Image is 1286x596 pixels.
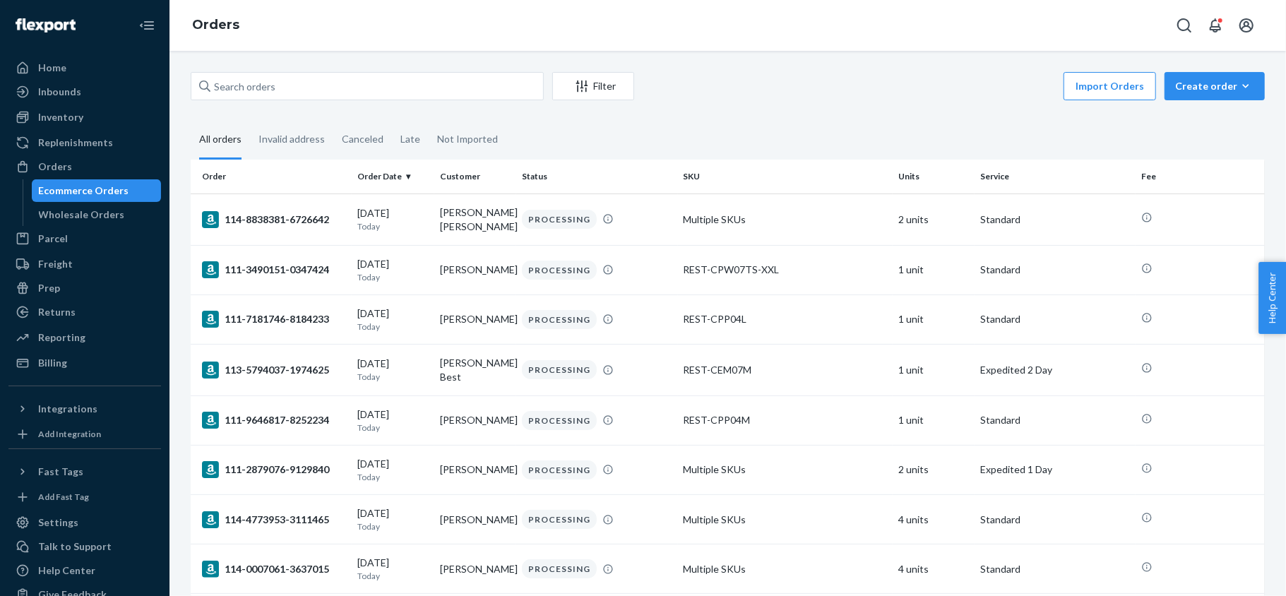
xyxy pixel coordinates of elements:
[38,160,72,174] div: Orders
[8,460,161,483] button: Fast Tags
[893,294,975,344] td: 1 unit
[8,155,161,178] a: Orders
[8,227,161,250] a: Parcel
[434,193,517,245] td: [PERSON_NAME] [PERSON_NAME]
[38,491,89,503] div: Add Fast Tag
[8,131,161,154] a: Replenishments
[8,277,161,299] a: Prep
[8,489,161,506] a: Add Fast Tag
[522,210,597,229] div: PROCESSING
[357,271,429,283] p: Today
[678,445,893,494] td: Multiple SKUs
[522,559,597,578] div: PROCESSING
[357,471,429,483] p: Today
[8,559,161,582] a: Help Center
[202,362,346,379] div: 113-5794037-1974625
[357,422,429,434] p: Today
[38,110,83,124] div: Inventory
[38,85,81,99] div: Inbounds
[893,495,975,544] td: 4 units
[39,208,125,222] div: Wholesale Orders
[684,413,887,427] div: REST-CPP04M
[38,564,95,578] div: Help Center
[980,312,1130,326] p: Standard
[38,515,78,530] div: Settings
[8,398,161,420] button: Integrations
[38,257,73,271] div: Freight
[552,72,634,100] button: Filter
[684,363,887,377] div: REST-CEM07M
[192,17,239,32] a: Orders
[893,245,975,294] td: 1 unit
[202,511,346,528] div: 114-4773953-3111465
[202,461,346,478] div: 111-2879076-9129840
[893,544,975,594] td: 4 units
[8,56,161,79] a: Home
[39,184,129,198] div: Ecommerce Orders
[678,160,893,193] th: SKU
[38,281,60,295] div: Prep
[8,326,161,349] a: Reporting
[522,460,597,479] div: PROCESSING
[980,463,1130,477] p: Expedited 1 Day
[684,263,887,277] div: REST-CPW07TS-XXL
[893,445,975,494] td: 2 units
[202,561,346,578] div: 114-0007061-3637015
[357,206,429,232] div: [DATE]
[434,395,517,445] td: [PERSON_NAME]
[202,311,346,328] div: 111-7181746-8184233
[16,18,76,32] img: Flexport logo
[684,312,887,326] div: REST-CPP04L
[522,310,597,329] div: PROCESSING
[8,511,161,534] a: Settings
[38,402,97,416] div: Integrations
[1165,72,1265,100] button: Create order
[893,344,975,395] td: 1 unit
[357,407,429,434] div: [DATE]
[32,179,162,202] a: Ecommerce Orders
[434,445,517,494] td: [PERSON_NAME]
[8,106,161,129] a: Inventory
[440,170,511,182] div: Customer
[32,203,162,226] a: Wholesale Orders
[133,11,161,40] button: Close Navigation
[980,413,1130,427] p: Standard
[342,121,383,157] div: Canceled
[980,513,1130,527] p: Standard
[357,371,429,383] p: Today
[678,495,893,544] td: Multiple SKUs
[522,411,597,430] div: PROCESSING
[434,344,517,395] td: [PERSON_NAME] Best
[434,495,517,544] td: [PERSON_NAME]
[980,363,1130,377] p: Expedited 2 Day
[434,245,517,294] td: [PERSON_NAME]
[357,257,429,283] div: [DATE]
[38,428,101,440] div: Add Integration
[38,232,68,246] div: Parcel
[1170,11,1198,40] button: Open Search Box
[357,357,429,383] div: [DATE]
[38,540,112,554] div: Talk to Support
[522,510,597,529] div: PROCESSING
[1258,262,1286,334] button: Help Center
[38,465,83,479] div: Fast Tags
[357,506,429,532] div: [DATE]
[357,556,429,582] div: [DATE]
[191,160,352,193] th: Order
[202,412,346,429] div: 111-9646817-8252234
[8,253,161,275] a: Freight
[1064,72,1156,100] button: Import Orders
[357,321,429,333] p: Today
[357,457,429,483] div: [DATE]
[357,520,429,532] p: Today
[1175,79,1254,93] div: Create order
[8,426,161,443] a: Add Integration
[434,294,517,344] td: [PERSON_NAME]
[980,562,1130,576] p: Standard
[1232,11,1261,40] button: Open account menu
[522,261,597,280] div: PROCESSING
[980,213,1130,227] p: Standard
[400,121,420,157] div: Late
[8,352,161,374] a: Billing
